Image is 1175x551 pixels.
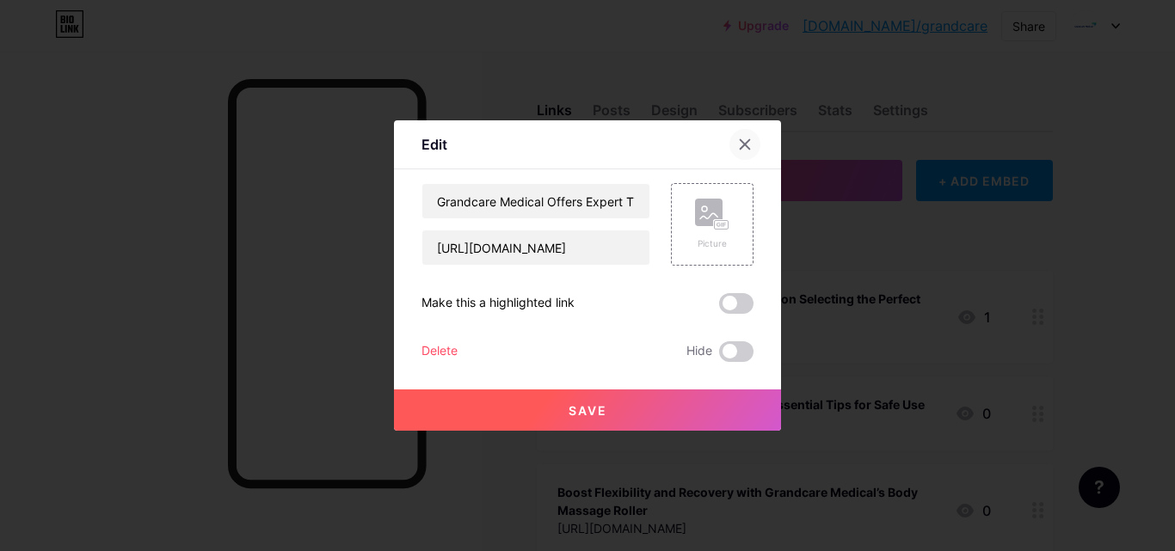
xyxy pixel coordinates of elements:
span: Hide [686,341,712,362]
span: Save [569,403,607,418]
div: Picture [695,237,729,250]
div: Make this a highlighted link [421,293,575,314]
input: Title [422,184,649,218]
input: URL [422,230,649,265]
button: Save [394,389,781,431]
div: Edit [421,134,447,155]
div: Delete [421,341,458,362]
